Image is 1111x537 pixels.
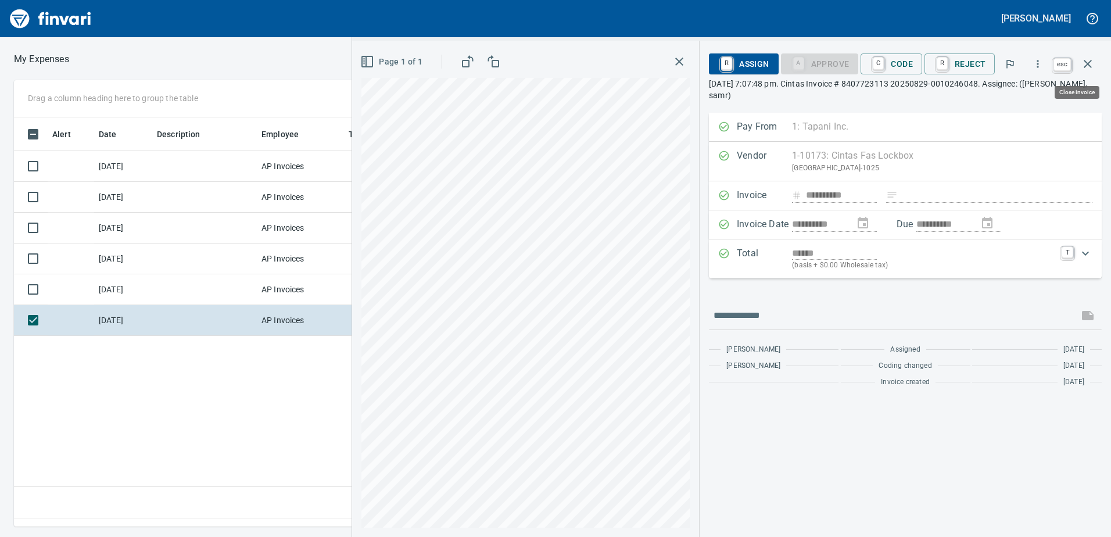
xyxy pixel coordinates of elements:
span: This records your message into the invoice and notifies anyone mentioned [1074,302,1102,330]
span: Employee [261,127,314,141]
a: T [1062,246,1073,258]
button: [PERSON_NAME] [998,9,1074,27]
span: Coding changed [879,360,931,372]
td: [DATE] [94,182,152,213]
td: AP Invoices [257,274,344,305]
span: Page 1 of 1 [363,55,422,69]
p: My Expenses [14,52,69,66]
span: Team [349,127,385,141]
span: Code [870,54,913,74]
td: AP Invoices [257,213,344,244]
td: [DATE] [94,151,152,182]
span: Date [99,127,132,141]
span: [PERSON_NAME] [726,344,780,356]
td: AP Invoices [257,151,344,182]
span: Reject [934,54,985,74]
a: R [721,57,732,70]
a: C [873,57,884,70]
span: Alert [52,127,71,141]
td: [DATE] [94,213,152,244]
span: Alert [52,127,86,141]
span: Employee [261,127,299,141]
nav: breadcrumb [14,52,69,66]
div: Coding Required [781,58,859,68]
td: [DATE] [94,244,152,274]
p: (basis + $0.00 Wholesale tax) [792,260,1055,271]
p: Total [737,246,792,271]
span: Team [349,127,370,141]
button: RReject [924,53,995,74]
span: Invoice created [881,377,930,388]
p: [DATE] 7:07:48 pm. Cintas Invoice # 8407723113 20250829-0010246048. Assignee: ([PERSON_NAME], samr) [709,78,1102,101]
button: CCode [861,53,922,74]
p: Drag a column heading here to group the table [28,92,198,104]
button: Flag [997,51,1023,77]
span: [DATE] [1063,344,1084,356]
a: R [937,57,948,70]
img: Finvari [7,5,94,33]
td: AP Invoices [257,244,344,274]
td: AP Invoices [257,305,344,336]
span: Assigned [890,344,920,356]
a: esc [1053,58,1071,71]
span: [PERSON_NAME] [726,360,780,372]
td: [DATE] [94,274,152,305]
span: Description [157,127,216,141]
td: AP Invoices [257,182,344,213]
button: More [1025,51,1051,77]
div: Expand [709,239,1102,278]
h5: [PERSON_NAME] [1001,12,1071,24]
span: [DATE] [1063,360,1084,372]
td: [DATE] [94,305,152,336]
span: Description [157,127,200,141]
span: [DATE] [1063,377,1084,388]
button: Page 1 of 1 [358,51,427,73]
button: RAssign [709,53,778,74]
span: Assign [718,54,769,74]
span: Date [99,127,117,141]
